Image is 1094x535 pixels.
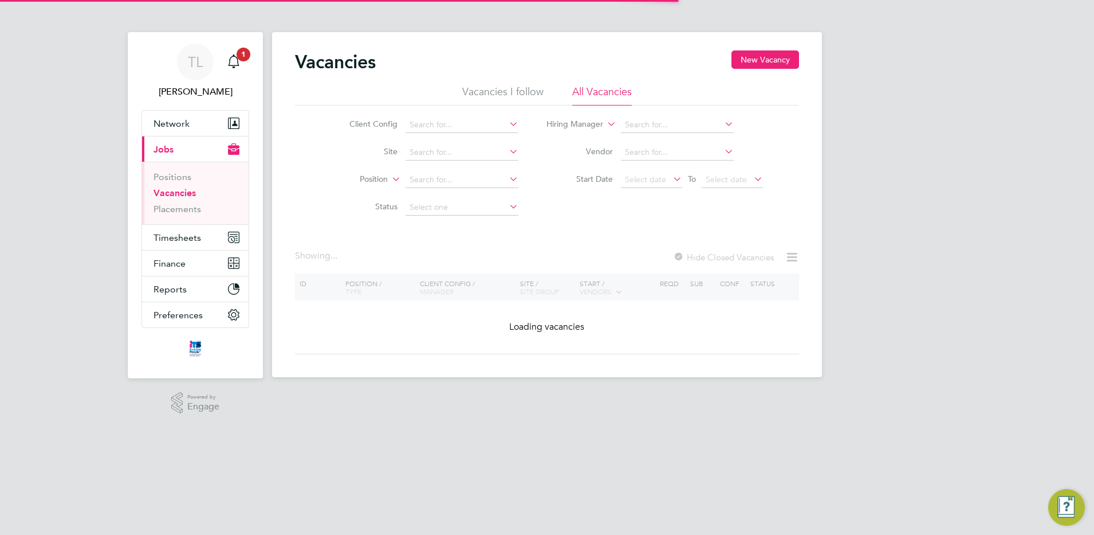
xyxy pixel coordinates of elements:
[406,200,518,216] input: Select one
[572,85,632,106] li: All Vacancies
[332,146,398,157] label: Site
[187,339,203,358] img: itsconstruction-logo-retina.png
[406,145,518,161] input: Search for...
[462,85,544,106] li: Vacancies I follow
[706,174,747,185] span: Select date
[154,232,201,243] span: Timesheets
[237,48,250,61] span: 1
[142,162,249,224] div: Jobs
[547,174,613,184] label: Start Date
[731,50,799,69] button: New Vacancy
[154,171,191,182] a: Positions
[295,50,376,73] h2: Vacancies
[142,225,249,250] button: Timesheets
[1048,489,1085,526] button: Engage Resource Center
[332,201,398,212] label: Status
[322,174,388,185] label: Position
[154,204,201,214] a: Placements
[621,117,734,133] input: Search for...
[141,339,249,358] a: Go to home page
[625,174,666,185] span: Select date
[154,284,187,295] span: Reports
[621,145,734,161] input: Search for...
[142,302,249,327] button: Preferences
[154,188,196,198] a: Vacancies
[154,258,186,269] span: Finance
[684,171,699,186] span: To
[142,251,249,276] button: Finance
[222,44,245,80] a: 1
[154,310,203,321] span: Preferences
[295,250,340,262] div: Showing
[154,118,190,129] span: Network
[142,276,249,302] button: Reports
[171,392,220,414] a: Powered byEngage
[332,119,398,129] label: Client Config
[141,85,249,99] span: Tim Lerwill
[141,44,249,99] a: TL[PERSON_NAME]
[406,172,518,188] input: Search for...
[673,252,774,263] label: Hide Closed Vacancies
[142,136,249,162] button: Jobs
[188,54,203,69] span: TL
[406,117,518,133] input: Search for...
[154,144,174,155] span: Jobs
[187,392,219,402] span: Powered by
[187,402,219,412] span: Engage
[142,111,249,136] button: Network
[547,146,613,157] label: Vendor
[128,32,263,378] nav: Main navigation
[537,119,603,130] label: Hiring Manager
[330,250,337,261] span: ...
